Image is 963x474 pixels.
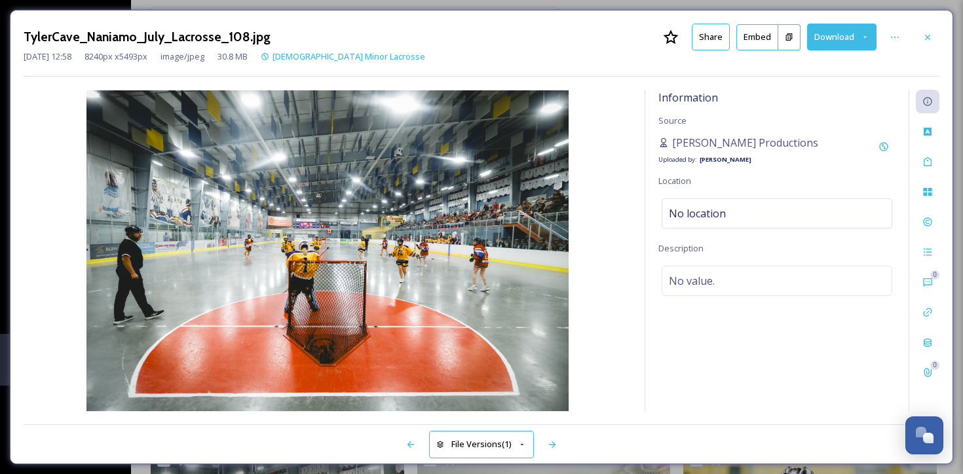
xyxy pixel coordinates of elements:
[736,24,778,50] button: Embed
[669,273,715,289] span: No value.
[24,90,632,411] img: TylerCave_Naniamo_July_Lacrosse_108.jpg
[930,270,939,280] div: 0
[658,155,697,164] span: Uploaded by:
[24,50,71,63] span: [DATE] 12:58
[905,416,943,454] button: Open Chat
[429,431,534,458] button: File Versions(1)
[217,50,248,63] span: 30.8 MB
[658,175,691,187] span: Location
[658,115,687,126] span: Source
[930,361,939,370] div: 0
[85,50,147,63] span: 8240 px x 5493 px
[658,242,704,254] span: Description
[700,155,751,164] strong: [PERSON_NAME]
[160,50,204,63] span: image/jpeg
[24,27,271,46] h3: TylerCave_Naniamo_July_Lacrosse_108.jpg
[273,50,425,62] span: [DEMOGRAPHIC_DATA] Minor Lacrosse
[692,24,730,50] button: Share
[672,135,818,151] span: [PERSON_NAME] Productions
[658,90,718,105] span: Information
[807,24,877,50] button: Download
[669,206,726,221] span: No location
